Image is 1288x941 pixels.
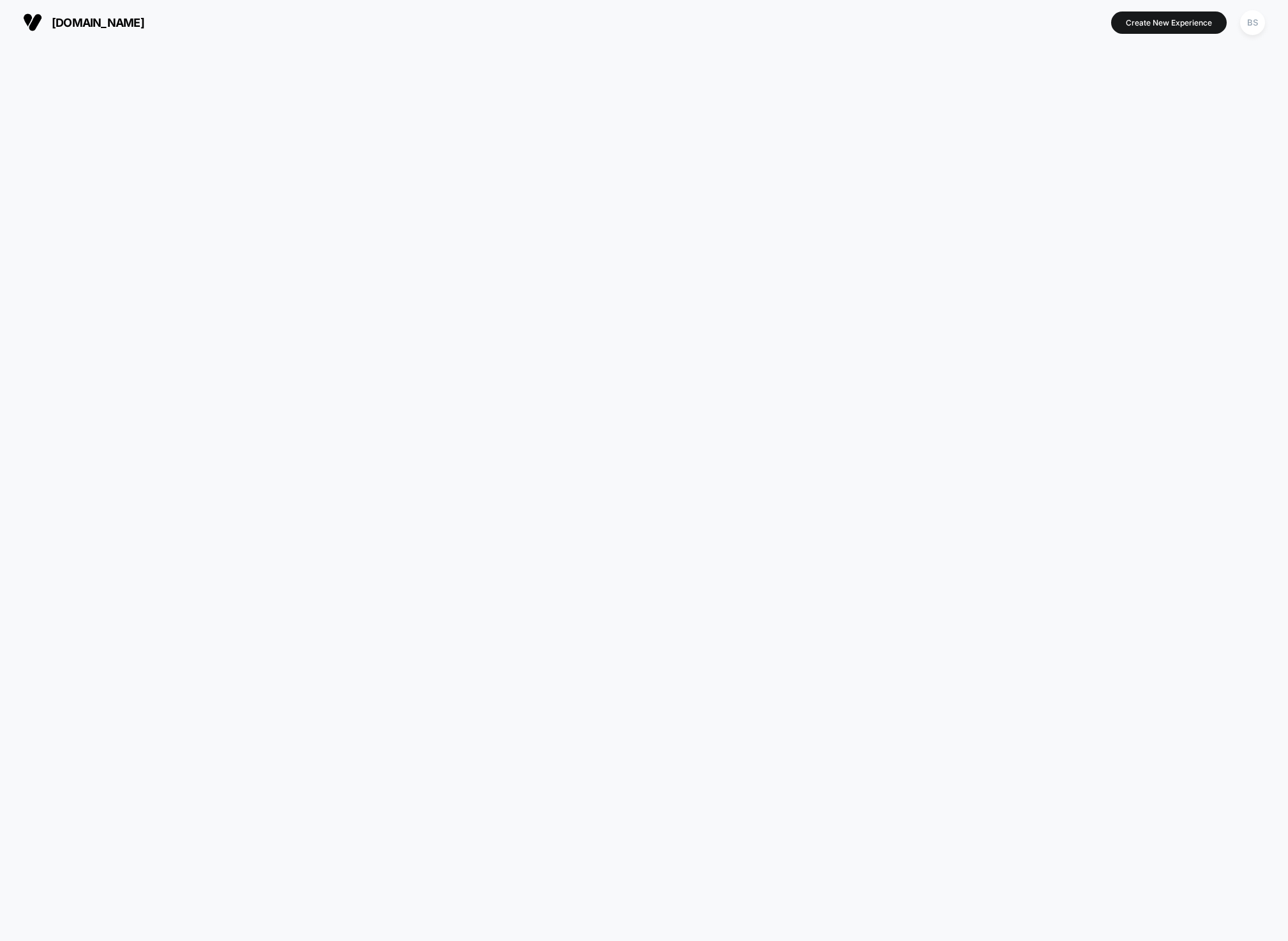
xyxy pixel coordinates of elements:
span: [DOMAIN_NAME] [52,16,144,29]
img: Visually logo [23,13,42,32]
button: BS [1236,10,1269,36]
button: Create New Experience [1111,11,1227,34]
button: [DOMAIN_NAME] [19,12,148,33]
div: BS [1240,10,1265,35]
